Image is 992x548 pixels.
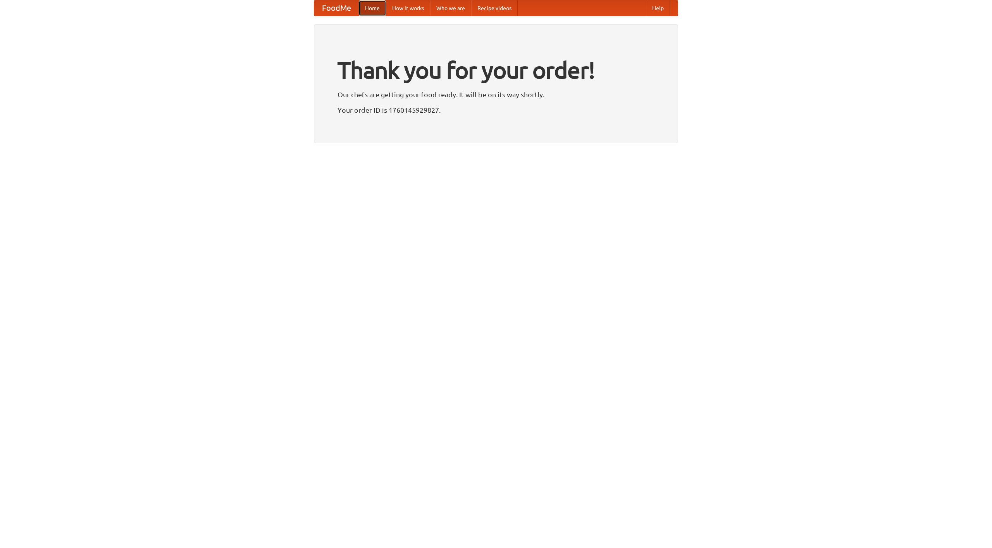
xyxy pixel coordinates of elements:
[471,0,518,16] a: Recipe videos
[338,104,654,116] p: Your order ID is 1760145929827.
[430,0,471,16] a: Who we are
[386,0,430,16] a: How it works
[359,0,386,16] a: Home
[646,0,670,16] a: Help
[338,89,654,100] p: Our chefs are getting your food ready. It will be on its way shortly.
[314,0,359,16] a: FoodMe
[338,52,654,89] h1: Thank you for your order!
